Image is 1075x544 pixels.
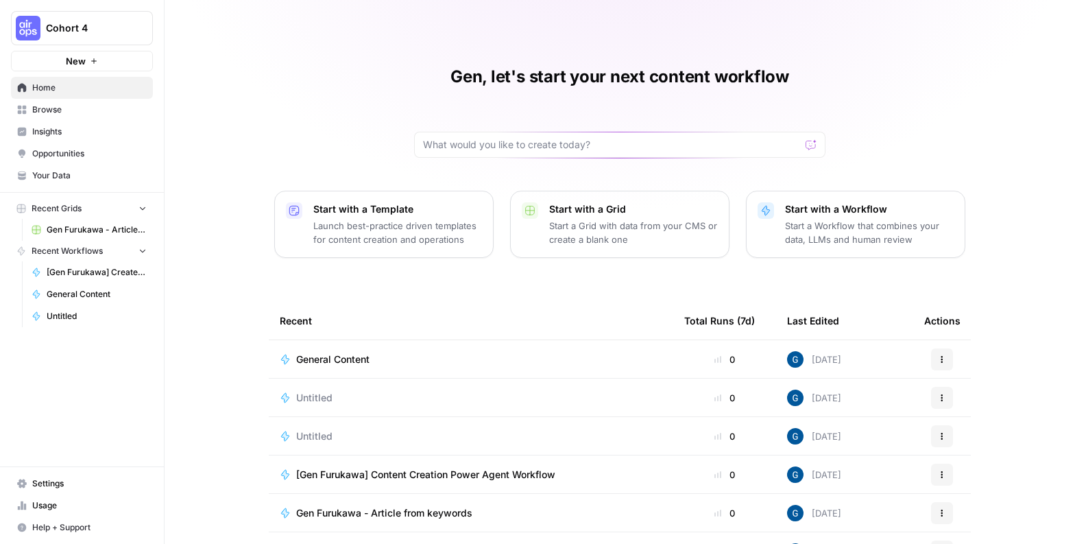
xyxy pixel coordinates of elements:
[32,245,103,257] span: Recent Workflows
[11,11,153,45] button: Workspace: Cohort 4
[787,302,839,340] div: Last Edited
[296,468,555,482] span: [Gen Furukawa] Content Creation Power Agent Workflow
[787,466,804,483] img: qd2a6s3w5hfdcqb82ik0wk3no9aw
[296,391,333,405] span: Untitled
[280,429,662,443] a: Untitled
[11,517,153,539] button: Help + Support
[11,121,153,143] a: Insights
[280,468,662,482] a: [Gen Furukawa] Content Creation Power Agent Workflow
[11,473,153,495] a: Settings
[510,191,729,258] button: Start with a GridStart a Grid with data from your CMS or create a blank one
[924,302,961,340] div: Actions
[46,21,129,35] span: Cohort 4
[280,302,662,340] div: Recent
[684,391,765,405] div: 0
[787,428,804,445] img: qd2a6s3w5hfdcqb82ik0wk3no9aw
[684,506,765,520] div: 0
[296,506,472,520] span: Gen Furukawa - Article from keywords
[280,391,662,405] a: Untitled
[423,138,800,152] input: What would you like to create today?
[684,302,755,340] div: Total Runs (7d)
[47,288,147,300] span: General Content
[787,351,804,368] img: qd2a6s3w5hfdcqb82ik0wk3no9aw
[25,219,153,241] a: Gen Furukawa - Article from keywords Grid
[746,191,965,258] button: Start with a WorkflowStart a Workflow that combines your data, LLMs and human review
[787,466,841,483] div: [DATE]
[11,143,153,165] a: Opportunities
[16,16,40,40] img: Cohort 4 Logo
[32,82,147,94] span: Home
[684,353,765,366] div: 0
[296,353,370,366] span: General Content
[32,202,82,215] span: Recent Grids
[47,266,147,279] span: [Gen Furukawa] Create LLM Outline
[32,126,147,138] span: Insights
[47,310,147,322] span: Untitled
[787,505,841,521] div: [DATE]
[787,428,841,445] div: [DATE]
[11,99,153,121] a: Browse
[11,495,153,517] a: Usage
[32,521,147,534] span: Help + Support
[32,147,147,160] span: Opportunities
[684,468,765,482] div: 0
[66,54,86,68] span: New
[11,51,153,71] button: New
[25,261,153,283] a: [Gen Furukawa] Create LLM Outline
[313,202,482,216] p: Start with a Template
[787,351,841,368] div: [DATE]
[11,77,153,99] a: Home
[549,219,718,246] p: Start a Grid with data from your CMS or create a blank one
[11,165,153,187] a: Your Data
[684,429,765,443] div: 0
[47,224,147,236] span: Gen Furukawa - Article from keywords Grid
[32,104,147,116] span: Browse
[25,305,153,327] a: Untitled
[787,505,804,521] img: qd2a6s3w5hfdcqb82ik0wk3no9aw
[32,477,147,490] span: Settings
[785,219,954,246] p: Start a Workflow that combines your data, LLMs and human review
[313,219,482,246] p: Launch best-practice driven templates for content creation and operations
[32,499,147,512] span: Usage
[32,169,147,182] span: Your Data
[11,198,153,219] button: Recent Grids
[549,202,718,216] p: Start with a Grid
[787,390,804,406] img: qd2a6s3w5hfdcqb82ik0wk3no9aw
[280,506,662,520] a: Gen Furukawa - Article from keywords
[25,283,153,305] a: General Content
[785,202,954,216] p: Start with a Workflow
[450,66,789,88] h1: Gen, let's start your next content workflow
[11,241,153,261] button: Recent Workflows
[280,353,662,366] a: General Content
[787,390,841,406] div: [DATE]
[274,191,494,258] button: Start with a TemplateLaunch best-practice driven templates for content creation and operations
[296,429,333,443] span: Untitled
